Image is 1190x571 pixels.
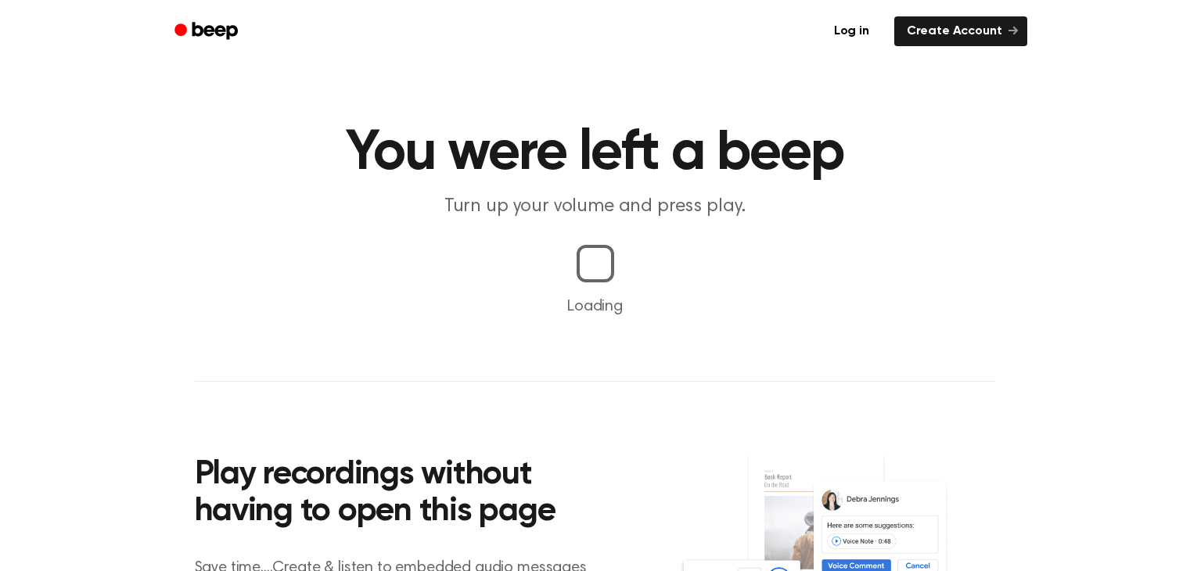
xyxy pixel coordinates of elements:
[164,16,252,47] a: Beep
[894,16,1027,46] a: Create Account
[195,457,617,531] h2: Play recordings without having to open this page
[195,125,996,181] h1: You were left a beep
[19,295,1171,318] p: Loading
[295,194,896,220] p: Turn up your volume and press play.
[818,13,885,49] a: Log in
